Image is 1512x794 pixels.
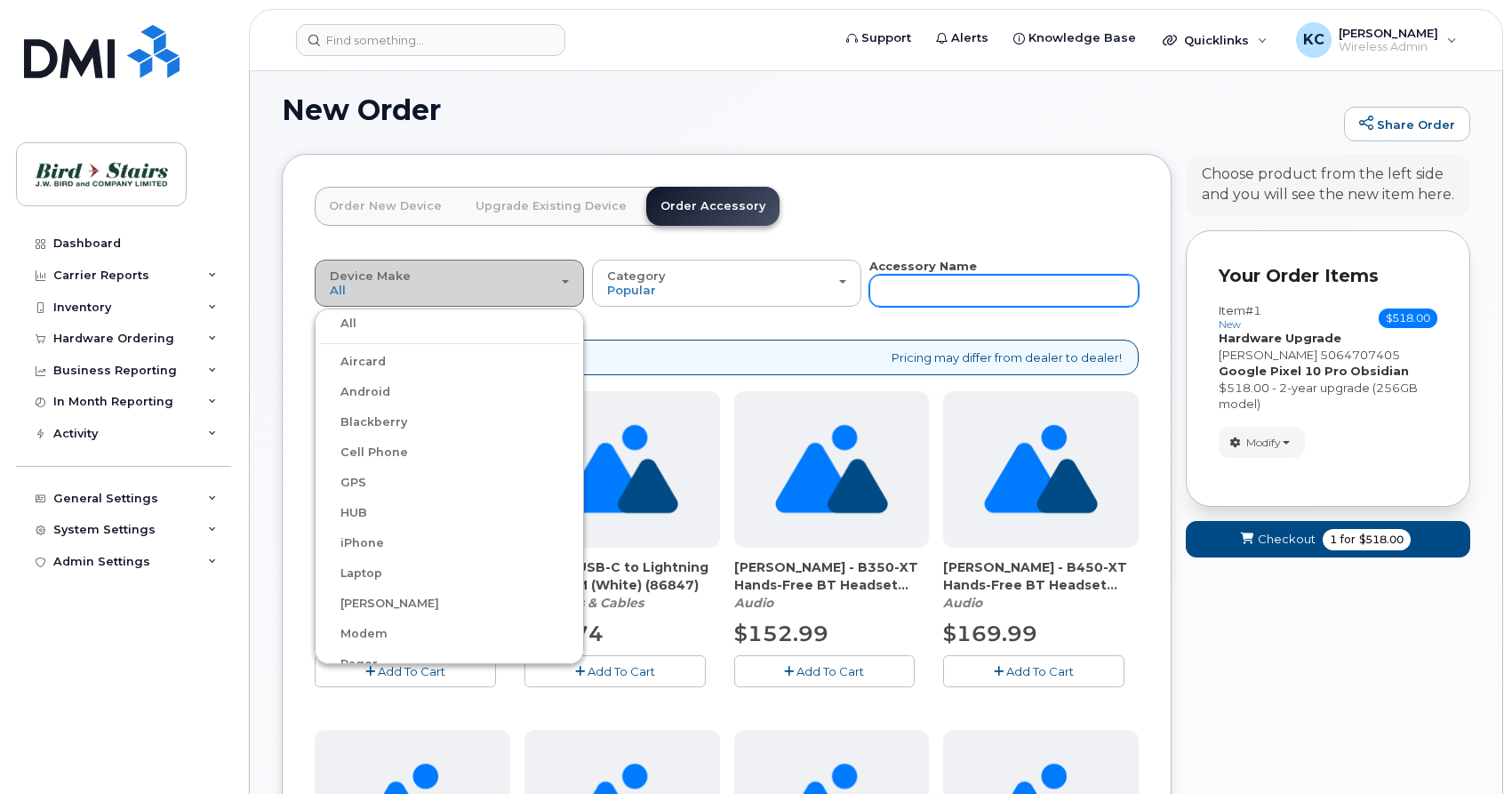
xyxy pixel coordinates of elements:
[1006,664,1074,678] span: Add To Cart
[943,595,982,611] em: Audio
[319,533,384,554] label: iPhone
[943,558,1139,594] span: [PERSON_NAME] - B450-XT Hands-Free BT Headset (86887)
[1219,364,1348,378] strong: Google Pixel 10 Pro
[1186,521,1470,557] button: Checkout 1 for $518.00
[734,558,930,594] span: [PERSON_NAME] - B350-XT Hands-Free BT Headset (86892)
[1202,164,1454,205] div: Choose product from the left side and you will see the new item here.
[1219,304,1261,330] h3: Item
[1219,427,1305,458] button: Modify
[775,391,888,548] img: no_image_found-2caef05468ed5679b831cfe6fc140e25e0c280774317ffc20a367ab7fd17291e.png
[524,595,644,611] em: Chargers & Cables
[1245,303,1261,317] span: #1
[319,623,388,645] label: Modem
[315,187,456,226] a: Order New Device
[319,472,366,493] label: GPS
[943,655,1124,686] button: Add To Cart
[461,187,641,226] a: Upgrade Existing Device
[588,664,655,678] span: Add To Cart
[282,94,1335,125] h1: New Order
[943,558,1139,612] div: Parrott - B450-XT Hands-Free BT Headset (86887)
[943,621,1037,646] span: $169.99
[1350,364,1409,378] strong: Obsidian
[1379,309,1437,328] span: $518.00
[319,593,439,614] label: [PERSON_NAME]
[1359,532,1404,548] span: $518.00
[984,391,1097,548] img: no_image_found-2caef05468ed5679b831cfe6fc140e25e0c280774317ffc20a367ab7fd17291e.png
[1219,331,1341,345] strong: Hardware Upgrade
[330,283,346,297] span: All
[315,340,1139,376] div: Pricing may differ from dealer to dealer!
[1219,348,1317,362] span: [PERSON_NAME]
[592,260,861,306] button: Category Popular
[1219,318,1241,331] small: new
[1330,532,1337,548] span: 1
[1435,717,1499,781] iframe: Messenger Launcher
[1320,348,1400,362] span: 5064707405
[1344,107,1470,142] a: Share Order
[565,391,678,548] img: no_image_found-2caef05468ed5679b831cfe6fc140e25e0c280774317ffc20a367ab7fd17291e.png
[796,664,864,678] span: Add To Cart
[524,558,720,594] span: Apple - USB-C to Lightning Cable 1M (White) (86847)
[319,381,390,403] label: Android
[1219,380,1437,413] div: $518.00 - 2-year upgrade (256GB model)
[330,269,411,283] span: Device Make
[315,260,584,306] button: Device Make All
[319,412,407,433] label: Blackberry
[607,269,666,283] span: Category
[646,187,780,226] a: Order Accessory
[1246,435,1281,451] span: Modify
[319,313,356,334] label: All
[315,655,496,686] button: Add To Cart
[319,563,382,584] label: Laptop
[319,654,378,675] label: Pager
[319,351,386,373] label: Aircard
[734,621,828,646] span: $152.99
[524,655,706,686] button: Add To Cart
[607,283,656,297] span: Popular
[378,664,445,678] span: Add To Cart
[734,595,773,611] em: Audio
[734,558,930,612] div: Parrott - B350-XT Hands-Free BT Headset (86892)
[319,502,367,524] label: HUB
[524,558,720,612] div: Apple - USB-C to Lightning Cable 1M (White) (86847)
[319,442,408,463] label: Cell Phone
[734,655,916,686] button: Add To Cart
[869,259,977,273] strong: Accessory Name
[1219,263,1437,289] p: Your Order Items
[1258,531,1316,548] span: Checkout
[1337,532,1359,548] span: for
